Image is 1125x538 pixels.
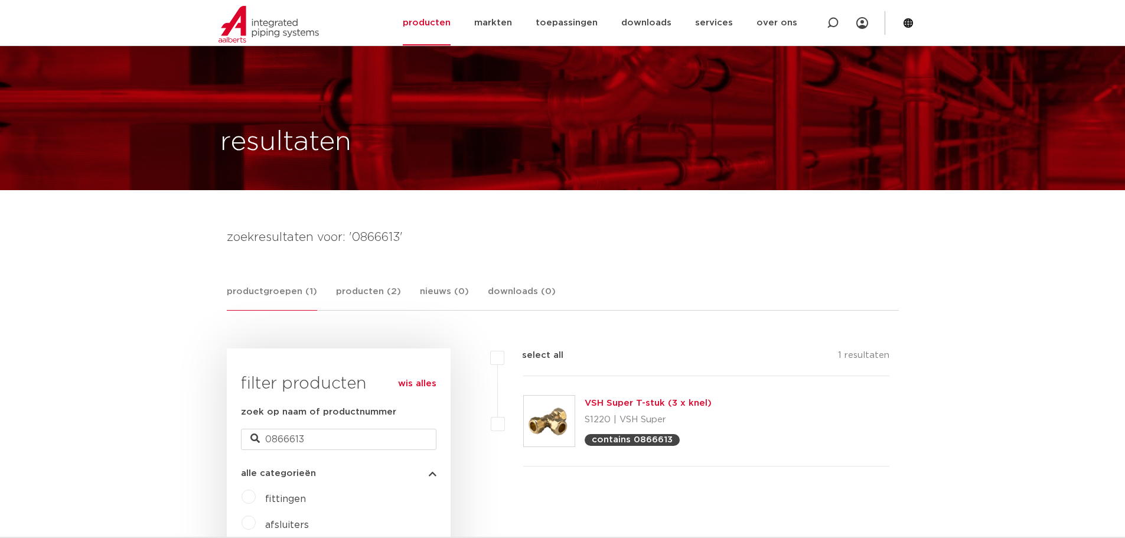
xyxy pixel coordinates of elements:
[265,520,309,530] a: afsluiters
[488,285,556,310] a: downloads (0)
[524,396,575,446] img: Thumbnail for VSH Super T-stuk (3 x knel)
[241,429,436,450] input: zoeken
[420,285,469,310] a: nieuws (0)
[838,348,889,367] p: 1 resultaten
[398,377,436,391] a: wis alles
[241,469,436,478] button: alle categorieën
[227,228,899,247] h4: zoekresultaten voor: '0866613'
[585,399,712,407] a: VSH Super T-stuk (3 x knel)
[220,123,351,161] h1: resultaten
[504,348,563,363] label: select all
[265,494,306,504] a: fittingen
[592,435,673,444] p: contains 0866613
[227,285,317,311] a: productgroepen (1)
[241,372,436,396] h3: filter producten
[241,405,396,419] label: zoek op naam of productnummer
[241,469,316,478] span: alle categorieën
[585,410,712,429] p: S1220 | VSH Super
[336,285,401,310] a: producten (2)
